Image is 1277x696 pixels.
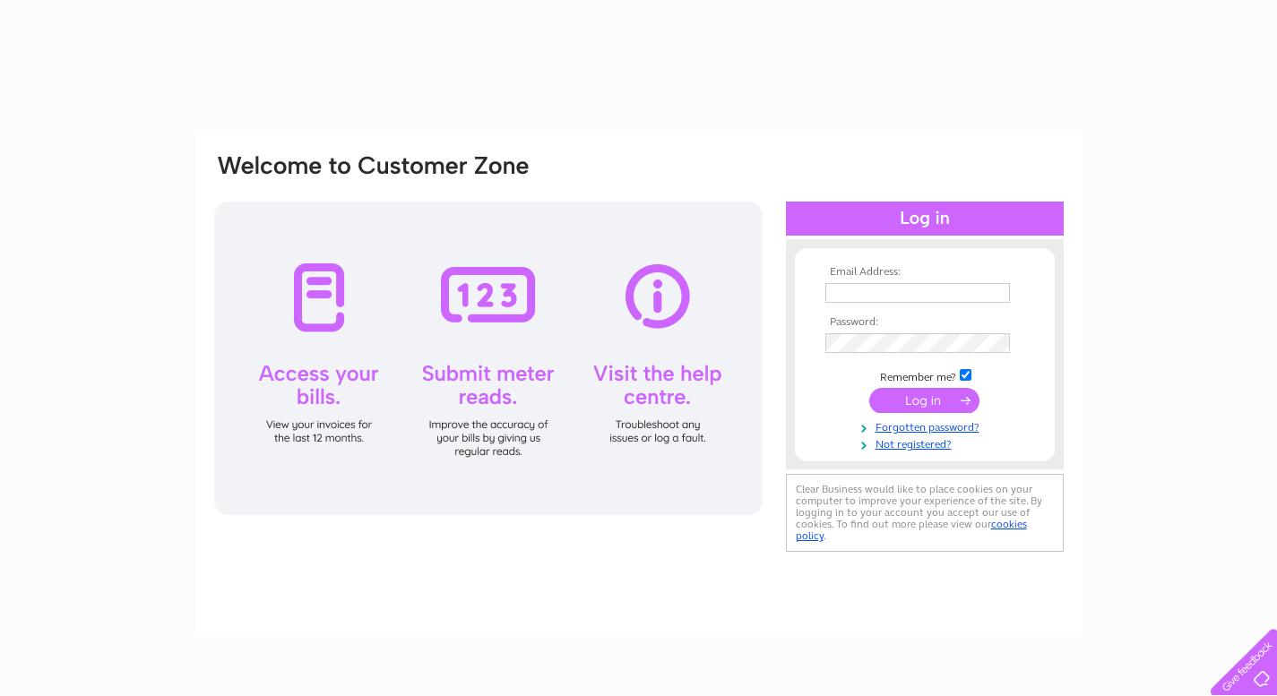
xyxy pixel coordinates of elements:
td: Remember me? [821,366,1029,384]
th: Email Address: [821,266,1029,279]
a: Forgotten password? [825,417,1029,434]
a: Not registered? [825,434,1029,451]
div: Clear Business would like to place cookies on your computer to improve your experience of the sit... [786,474,1064,552]
th: Password: [821,316,1029,329]
input: Submit [869,388,979,413]
a: cookies policy [796,518,1027,542]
